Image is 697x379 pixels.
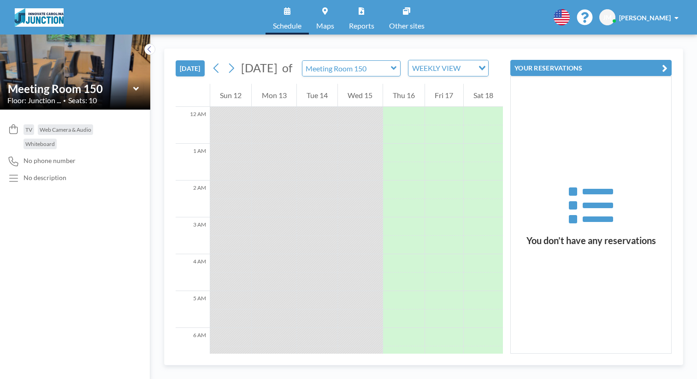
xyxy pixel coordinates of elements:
input: Search for option [463,62,473,74]
div: Mon 13 [252,84,296,107]
h3: You don’t have any reservations [511,235,671,246]
span: • [63,98,66,104]
div: Sun 12 [210,84,251,107]
button: YOUR RESERVATIONS [510,60,672,76]
span: Whiteboard [25,140,55,147]
div: 5 AM [176,291,210,328]
span: [DATE] [241,61,278,75]
span: Maps [316,22,334,29]
span: Reports [349,22,374,29]
div: Sat 18 [464,84,503,107]
div: 12 AM [176,107,210,144]
div: 2 AM [176,181,210,217]
span: TV [25,126,32,133]
button: [DATE] [176,60,205,76]
span: Web Camera & Audio [40,126,91,133]
span: No phone number [24,157,76,165]
span: JM [603,13,612,22]
span: WEEKLY VIEW [410,62,462,74]
span: Seats: 10 [68,96,97,105]
div: Thu 16 [383,84,425,107]
span: Schedule [273,22,301,29]
img: organization-logo [15,8,64,27]
span: [PERSON_NAME] [619,14,671,22]
input: Meeting Room 150 [8,82,133,95]
span: Floor: Junction ... [7,96,61,105]
div: Wed 15 [338,84,382,107]
div: Tue 14 [297,84,337,107]
div: Fri 17 [425,84,463,107]
div: 4 AM [176,254,210,291]
div: 3 AM [176,217,210,254]
span: Other sites [389,22,425,29]
span: of [282,61,292,75]
div: No description [24,174,66,182]
div: 1 AM [176,144,210,181]
div: Search for option [408,60,488,76]
div: 6 AM [176,328,210,365]
input: Meeting Room 150 [302,61,391,76]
